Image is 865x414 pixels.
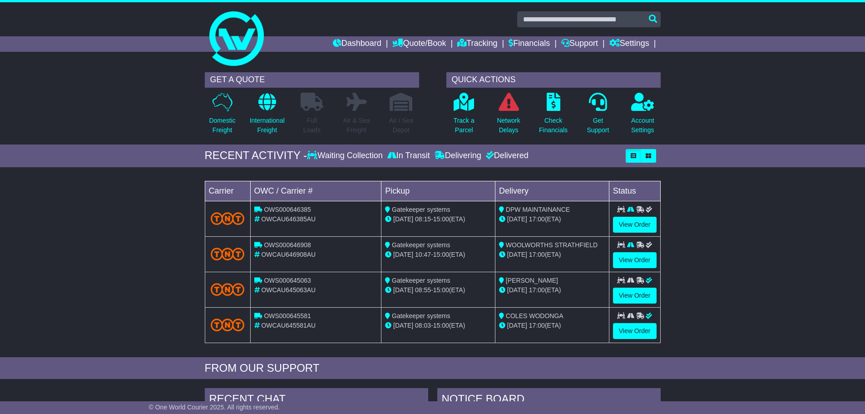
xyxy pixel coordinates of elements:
[484,151,529,161] div: Delivered
[499,321,605,330] div: (ETA)
[609,181,660,201] td: Status
[393,322,413,329] span: [DATE]
[539,116,568,135] p: Check Financials
[205,149,307,162] div: RECENT ACTIVITY -
[392,312,450,319] span: Gatekeeper systems
[301,116,323,135] p: Full Loads
[631,92,655,140] a: AccountSettings
[613,323,657,339] a: View Order
[393,215,413,223] span: [DATE]
[529,322,545,329] span: 17:00
[432,151,484,161] div: Delivering
[437,388,661,413] div: NOTICE BOARD
[211,212,245,224] img: TNT_Domestic.png
[392,206,450,213] span: Gatekeeper systems
[393,251,413,258] span: [DATE]
[385,285,491,295] div: - (ETA)
[454,116,475,135] p: Track a Parcel
[392,277,450,284] span: Gatekeeper systems
[385,151,432,161] div: In Transit
[389,116,414,135] p: Air / Sea Depot
[208,92,236,140] a: DomesticFreight
[261,251,316,258] span: OWCAU646908AU
[205,388,428,413] div: RECENT CHAT
[506,312,563,319] span: COLES WODONGA
[507,322,527,329] span: [DATE]
[497,116,520,135] p: Network Delays
[211,319,245,331] img: TNT_Domestic.png
[392,241,450,249] span: Gatekeeper systems
[381,181,495,201] td: Pickup
[307,151,385,161] div: Waiting Collection
[499,214,605,224] div: (ETA)
[264,206,311,213] span: OWS000646385
[453,92,475,140] a: Track aParcel
[613,252,657,268] a: View Order
[205,362,661,375] div: FROM OUR SUPPORT
[495,181,609,201] td: Delivery
[433,322,449,329] span: 15:00
[499,285,605,295] div: (ETA)
[561,36,598,52] a: Support
[507,215,527,223] span: [DATE]
[385,214,491,224] div: - (ETA)
[385,250,491,259] div: - (ETA)
[539,92,568,140] a: CheckFinancials
[506,206,570,213] span: DPW MAINTAINANCE
[433,215,449,223] span: 15:00
[507,286,527,294] span: [DATE]
[586,92,609,140] a: GetSupport
[264,312,311,319] span: OWS000645581
[205,181,250,201] td: Carrier
[609,36,649,52] a: Settings
[415,322,431,329] span: 08:03
[587,116,609,135] p: Get Support
[343,116,370,135] p: Air & Sea Freight
[209,116,235,135] p: Domestic Freight
[506,277,558,284] span: [PERSON_NAME]
[261,322,316,329] span: OWCAU645581AU
[249,92,285,140] a: InternationalFreight
[496,92,520,140] a: NetworkDelays
[457,36,497,52] a: Tracking
[415,286,431,294] span: 08:55
[393,286,413,294] span: [DATE]
[250,181,381,201] td: OWC / Carrier #
[415,251,431,258] span: 10:47
[261,215,316,223] span: OWCAU646385AU
[529,215,545,223] span: 17:00
[613,217,657,233] a: View Order
[613,288,657,304] a: View Order
[205,72,419,88] div: GET A QUOTE
[433,286,449,294] span: 15:00
[264,277,311,284] span: OWS000645063
[211,248,245,260] img: TNT_Domestic.png
[392,36,446,52] a: Quote/Book
[211,283,245,295] img: TNT_Domestic.png
[507,251,527,258] span: [DATE]
[149,404,280,411] span: © One World Courier 2025. All rights reserved.
[529,251,545,258] span: 17:00
[509,36,550,52] a: Financials
[529,286,545,294] span: 17:00
[446,72,661,88] div: QUICK ACTIONS
[261,286,316,294] span: OWCAU645063AU
[264,241,311,249] span: OWS000646908
[385,321,491,330] div: - (ETA)
[631,116,654,135] p: Account Settings
[506,241,598,249] span: WOOLWORTHS STRATHFIELD
[250,116,285,135] p: International Freight
[415,215,431,223] span: 08:15
[433,251,449,258] span: 15:00
[333,36,381,52] a: Dashboard
[499,250,605,259] div: (ETA)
